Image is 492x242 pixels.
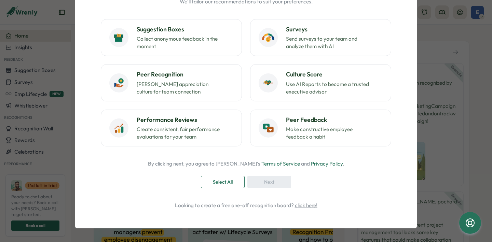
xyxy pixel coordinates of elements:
[148,160,344,168] p: By clicking next, you agree to [PERSON_NAME]'s and .
[286,81,371,96] p: Use AI Reports to become a trusted executive advisor
[94,202,398,209] p: Looking to create a free one-off recognition board?
[137,81,222,96] p: [PERSON_NAME] appreciation culture for team connection
[213,176,233,188] span: Select All
[261,160,300,167] a: Terms of Service
[101,110,242,146] button: Performance ReviewsCreate consistent, fair performance evaluations for your team
[137,115,233,124] h3: Performance Reviews
[250,19,391,56] button: SurveysSend surveys to your team and analyze them with AI
[101,19,242,56] button: Suggestion BoxesCollect anonymous feedback in the moment
[137,35,222,50] p: Collect anonymous feedback in the moment
[137,25,233,34] h3: Suggestion Boxes
[286,70,383,79] h3: Culture Score
[311,160,343,167] a: Privacy Policy
[101,64,242,101] button: Peer Recognition[PERSON_NAME] appreciation culture for team connection
[286,35,371,50] p: Send surveys to your team and analyze them with AI
[137,126,222,141] p: Create consistent, fair performance evaluations for your team
[250,64,391,101] button: Culture ScoreUse AI Reports to become a trusted executive advisor
[250,110,391,146] button: Peer FeedbackMake constructive employee feedback a habit
[286,126,371,141] p: Make constructive employee feedback a habit
[286,25,383,34] h3: Surveys
[286,115,383,124] h3: Peer Feedback
[137,70,233,79] h3: Peer Recognition
[201,176,245,188] button: Select All
[295,202,317,209] a: click here!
